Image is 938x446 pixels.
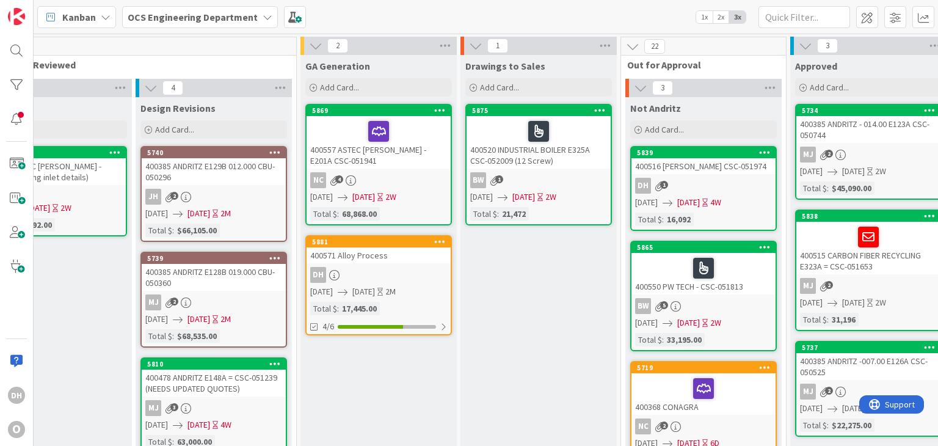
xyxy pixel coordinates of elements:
div: BW [470,172,486,188]
span: Kanban [62,10,96,24]
span: Add Card... [645,124,684,135]
span: [DATE] [145,313,168,326]
span: 2 [170,192,178,200]
div: 5881 [307,236,451,247]
div: 2W [710,316,721,329]
div: 5839400516 [PERSON_NAME] CSC-051974 [631,147,776,174]
div: $66,105.00 [174,224,220,237]
span: Add Card... [320,82,359,93]
div: 400368 CONAGRA [631,373,776,415]
div: 33,195.00 [664,333,705,346]
div: 5865400550 PW TECH - CSC-051813 [631,242,776,294]
span: [DATE] [352,191,375,203]
div: 400550 PW TECH - CSC-051813 [631,253,776,294]
div: NC [307,172,451,188]
div: JH [142,189,286,205]
span: 4 [162,81,183,95]
span: [DATE] [800,296,823,309]
span: [DATE] [27,202,50,214]
div: MJ [142,294,286,310]
div: 5839 [637,148,776,157]
span: : [497,207,499,221]
div: 4W [710,196,721,209]
span: 2 [825,281,833,289]
span: 5 [660,301,668,309]
span: 1x [696,11,713,23]
div: BW [635,298,651,314]
span: [DATE] [310,285,333,298]
span: Add Card... [810,82,849,93]
a: 5865400550 PW TECH - CSC-051813BW[DATE][DATE]2WTotal $:33,195.00 [630,241,777,351]
div: 5739 [147,254,286,263]
div: Total $ [800,313,827,326]
div: 400385 ANDRITZ E128B 019.000 CBU- 050360 [142,264,286,291]
span: Design Revisions [140,102,216,114]
img: Visit kanbanzone.com [8,8,25,25]
span: [DATE] [352,285,375,298]
div: Total $ [310,302,337,315]
span: [DATE] [842,165,865,178]
span: : [662,213,664,226]
div: DH [631,178,776,194]
span: [DATE] [310,191,333,203]
div: Total $ [145,224,172,237]
span: 22 [644,39,665,54]
div: 400520 INDUSTRIAL BOILER E325A CSC-052009 (12 Screw) [467,116,611,169]
span: 2 [170,298,178,305]
a: 5740400385 ANDRITZ E129B 012.000 CBU- 050296JH[DATE][DATE]2MTotal $:$66,105.00 [140,146,287,242]
div: Total $ [635,333,662,346]
span: 2 [825,387,833,395]
span: Support [26,2,56,16]
span: 2 [825,150,833,158]
span: : [662,333,664,346]
div: 5869400557 ASTEC [PERSON_NAME] - E201A CSC-051941 [307,105,451,169]
div: Total $ [800,419,827,432]
span: 4/6 [322,320,334,333]
span: GA Generation [305,60,370,72]
div: 5869 [307,105,451,116]
div: MJ [145,400,161,416]
div: 5810 [147,360,286,368]
span: 1 [660,181,668,189]
span: 3 [170,403,178,411]
div: 2W [60,202,71,214]
span: Drawings to Sales [465,60,545,72]
div: $22,275.00 [829,419,874,432]
div: 5740400385 ANDRITZ E129B 012.000 CBU- 050296 [142,147,286,185]
span: 2x [713,11,729,23]
span: [DATE] [187,207,210,220]
span: : [172,224,174,237]
div: 5875400520 INDUSTRIAL BOILER E325A CSC-052009 (12 Screw) [467,105,611,169]
b: OCS Engineering Department [128,11,258,23]
span: [DATE] [470,191,493,203]
div: 2M [220,207,231,220]
div: 16,092 [664,213,694,226]
span: [DATE] [187,313,210,326]
div: Total $ [800,181,827,195]
div: DH [310,267,326,283]
a: 5881400571 Alloy ProcessDH[DATE][DATE]2MTotal $:17,445.004/6 [305,235,452,335]
div: O [8,421,25,438]
span: [DATE] [635,316,658,329]
span: : [827,419,829,432]
span: 2 [327,38,348,53]
div: 5719 [631,362,776,373]
a: 5869400557 ASTEC [PERSON_NAME] - E201A CSC-051941NC[DATE][DATE]2WTotal $:68,868.00 [305,104,452,225]
span: [DATE] [842,296,865,309]
div: 5810400478 ANDRITZ E148A = CSC-051239 (NEEDS UPDATED QUOTES) [142,359,286,397]
div: Total $ [470,207,497,221]
div: 5810 [142,359,286,370]
div: Total $ [310,207,337,221]
div: 2W [875,296,886,309]
span: 3x [729,11,746,23]
div: 2W [385,191,396,203]
span: [DATE] [145,207,168,220]
div: DH [635,178,651,194]
div: DH [307,267,451,283]
div: 17,445.00 [339,302,380,315]
span: 1 [487,38,508,53]
div: 5719400368 CONAGRA [631,362,776,415]
div: 5881 [312,238,451,246]
div: 400385 ANDRITZ E129B 012.000 CBU- 050296 [142,158,286,185]
div: 68,868.00 [339,207,380,221]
